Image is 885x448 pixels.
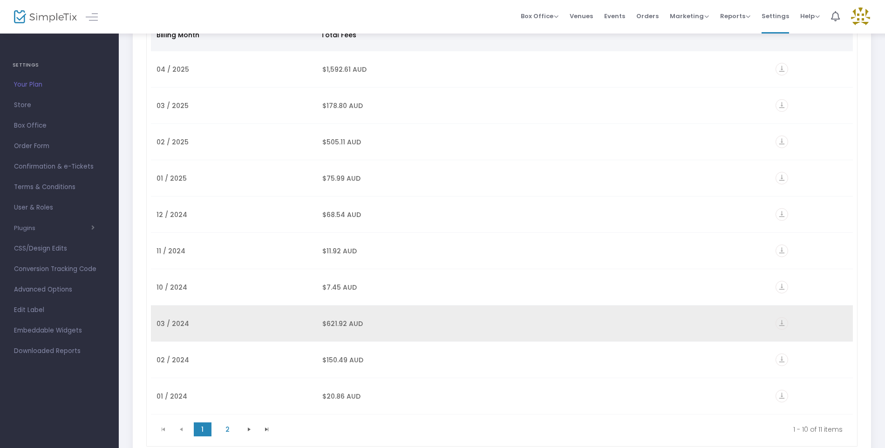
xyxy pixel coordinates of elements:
[14,345,105,357] span: Downloaded Reports
[151,19,316,51] th: Billing Month
[157,319,189,328] span: 03 / 2024
[157,174,187,183] span: 01 / 2025
[14,224,95,232] button: Plugins
[258,422,276,436] span: Go to the last page
[14,79,105,91] span: Your Plan
[776,247,788,257] a: vertical_align_bottom
[14,325,105,337] span: Embeddable Widgets
[157,392,187,401] span: 01 / 2024
[282,425,843,434] kendo-pager-info: 1 - 10 of 11 items
[14,181,105,193] span: Terms & Conditions
[157,210,187,219] span: 12 / 2024
[14,120,105,132] span: Box Office
[157,65,189,74] span: 04 / 2025
[157,283,187,292] span: 10 / 2024
[157,355,189,365] span: 02 / 2024
[776,63,788,75] i: vertical_align_bottom
[776,390,788,402] i: vertical_align_bottom
[157,137,189,147] span: 02 / 2025
[322,210,361,219] span: $68.54 AUD
[322,101,363,110] span: $178.80 AUD
[240,422,258,436] span: Go to the next page
[322,283,357,292] span: $7.45 AUD
[219,422,237,436] span: Page 2
[776,317,788,330] i: vertical_align_bottom
[800,12,820,20] span: Help
[670,12,709,20] span: Marketing
[776,393,788,402] a: vertical_align_bottom
[776,244,788,257] i: vertical_align_bottom
[13,56,106,75] h4: SETTINGS
[776,66,788,75] a: vertical_align_bottom
[604,4,625,28] span: Events
[776,356,788,366] a: vertical_align_bottom
[776,353,788,366] i: vertical_align_bottom
[776,281,788,293] i: vertical_align_bottom
[14,263,105,275] span: Conversion Tracking Code
[14,202,105,214] span: User & Roles
[776,172,788,184] i: vertical_align_bottom
[776,138,788,148] a: vertical_align_bottom
[776,284,788,293] a: vertical_align_bottom
[194,422,211,436] span: Page 1
[720,12,750,20] span: Reports
[776,208,788,221] i: vertical_align_bottom
[151,19,853,414] div: Data table
[245,426,253,433] span: Go to the next page
[322,319,363,328] span: $621.92 AUD
[776,136,788,148] i: vertical_align_bottom
[322,246,357,256] span: $11.92 AUD
[776,175,788,184] a: vertical_align_bottom
[322,355,363,365] span: $150.49 AUD
[322,65,367,74] span: $1,592.61 AUD
[636,4,659,28] span: Orders
[776,102,788,111] a: vertical_align_bottom
[14,99,105,111] span: Store
[315,19,465,51] th: Total Fees
[14,284,105,296] span: Advanced Options
[776,320,788,329] a: vertical_align_bottom
[521,12,558,20] span: Box Office
[14,161,105,173] span: Confirmation & e-Tickets
[14,140,105,152] span: Order Form
[776,211,788,220] a: vertical_align_bottom
[263,426,271,433] span: Go to the last page
[322,137,361,147] span: $505.11 AUD
[322,392,361,401] span: $20.86 AUD
[14,304,105,316] span: Edit Label
[762,4,789,28] span: Settings
[570,4,593,28] span: Venues
[14,243,105,255] span: CSS/Design Edits
[157,101,189,110] span: 03 / 2025
[322,174,361,183] span: $75.99 AUD
[776,99,788,112] i: vertical_align_bottom
[157,246,185,256] span: 11 / 2024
